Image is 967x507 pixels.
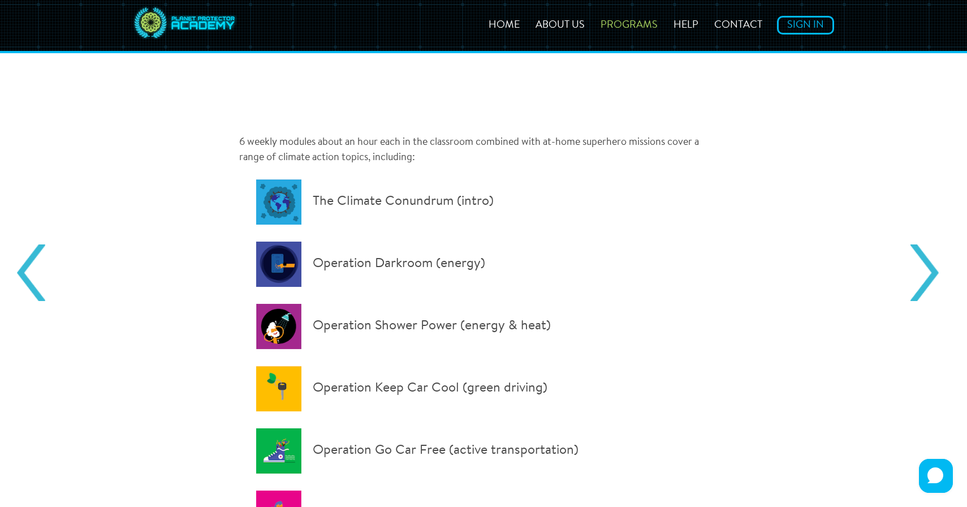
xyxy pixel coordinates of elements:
p: 6 weekly modules about an hour each in the classroom combined with at-home superhero missions cov... [239,135,723,166]
a: Contact [707,20,769,31]
p: Operation Keep Car Cool (green driving) [256,366,706,411]
a: Programs [594,20,664,31]
a: About Us [529,20,592,31]
img: Planet Protector Logo desktop [133,6,237,40]
p: Operation Darkroom (energy) [256,242,706,287]
a: Home [482,20,526,31]
a: Sign In [777,16,834,35]
a: Next [910,244,939,301]
iframe: HelpCrunch [916,456,956,496]
a: Help [667,20,705,31]
a: Prev [17,244,45,301]
p: Operation Go Car Free (active transportation) [256,428,706,474]
p: The Climate Conundrum (intro) [256,179,706,225]
p: Operation Shower Power (energy & heat) [256,304,706,349]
